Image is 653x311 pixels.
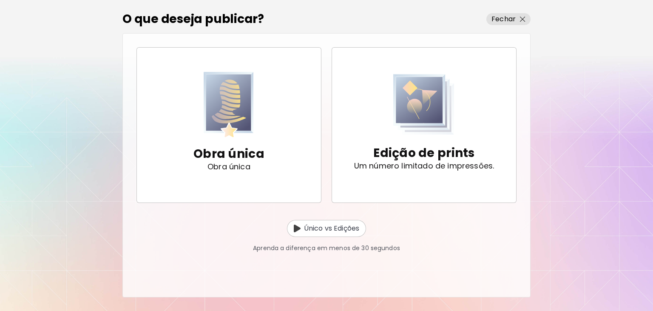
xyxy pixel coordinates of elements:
[393,72,454,137] img: Print Edition
[332,47,517,203] button: Print EditionEdição de printsUm número limitado de impressões.
[373,145,474,162] p: Edição de prints
[287,220,366,237] button: Unique vs EditionÚnico vs Edições
[294,225,301,232] img: Unique vs Edition
[207,163,250,171] p: Obra única
[304,223,359,234] p: Único vs Edições
[136,47,321,203] button: Unique ArtworkObra únicaObra única
[354,162,494,170] p: Um número limitado de impressões.
[204,72,254,139] img: Unique Artwork
[253,244,400,253] p: Aprenda a diferença em menos de 30 segundos
[193,146,264,163] p: Obra única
